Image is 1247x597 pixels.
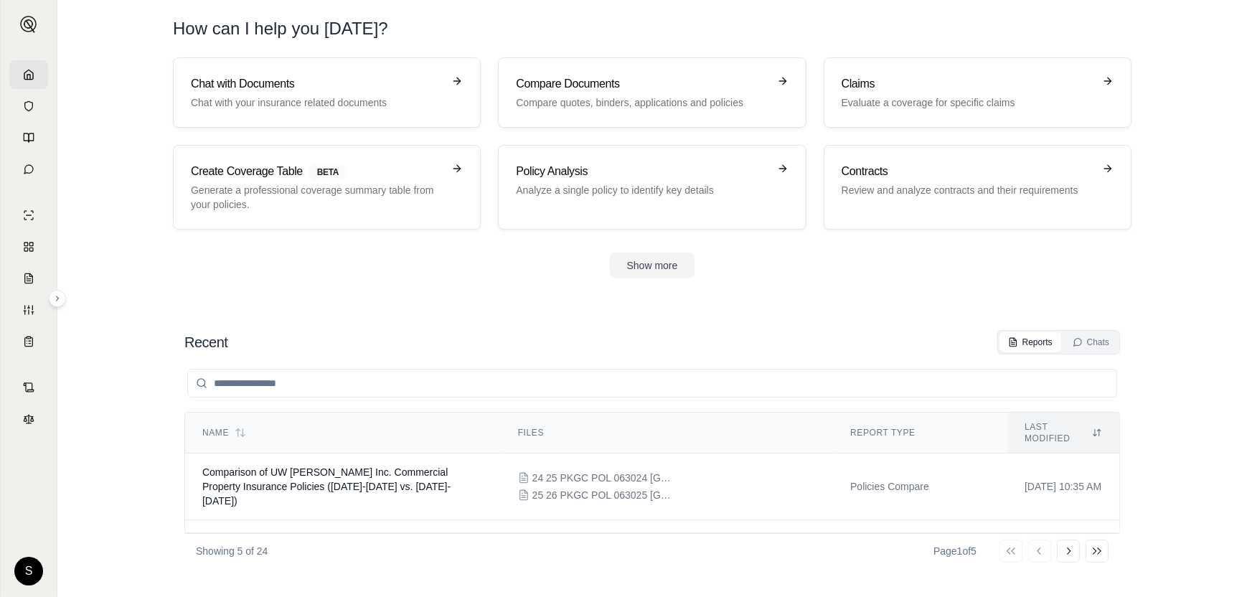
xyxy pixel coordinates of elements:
[824,145,1131,230] a: ContractsReview and analyze contracts and their requirements
[532,471,676,485] span: 24 25 PKGC POL 063024 Hanover.pdf
[516,163,768,180] h3: Policy Analysis
[191,183,443,212] p: Generate a professional coverage summary table from your policies.
[191,75,443,93] h3: Chat with Documents
[1064,332,1118,352] button: Chats
[842,95,1093,110] p: Evaluate a coverage for specific claims
[532,488,676,502] span: 25 26 PKGC POL 063025 Hanover.pdf
[202,427,484,438] div: Name
[191,163,443,180] h3: Create Coverage Table
[501,413,833,453] th: Files
[1025,421,1102,444] div: Last modified
[1007,520,1119,575] td: [DATE] 09:25 AM
[516,183,768,197] p: Analyze a single policy to identify key details
[173,145,481,230] a: Create Coverage TableBETAGenerate a professional coverage summary table from your policies.
[196,544,268,558] p: Showing 5 of 24
[20,16,37,33] img: Expand sidebar
[9,327,48,356] a: Coverage Table
[9,60,48,89] a: Home
[14,10,43,39] button: Expand sidebar
[309,164,347,180] span: BETA
[9,201,48,230] a: Single Policy
[498,145,806,230] a: Policy AnalysisAnalyze a single policy to identify key details
[933,544,977,558] div: Page 1 of 5
[191,95,443,110] p: Chat with your insurance related documents
[202,466,451,507] span: Comparison of UW Marx Inc. Commercial Property Insurance Policies (2024-2025 vs. 2025-2026)
[9,92,48,121] a: Documents Vault
[9,296,48,324] a: Custom Report
[842,163,1093,180] h3: Contracts
[14,557,43,586] div: S
[1008,337,1053,348] div: Reports
[498,57,806,128] a: Compare DocumentsCompare quotes, binders, applications and policies
[1073,337,1109,348] div: Chats
[842,183,1093,197] p: Review and analyze contracts and their requirements
[532,532,676,546] span: 24 25 PKGC POL 063024 Hanover.pdf
[833,413,1007,453] th: Report Type
[999,332,1061,352] button: Reports
[184,332,227,352] h2: Recent
[49,290,66,307] button: Expand sidebar
[9,264,48,293] a: Claim Coverage
[516,95,768,110] p: Compare quotes, binders, applications and policies
[9,155,48,184] a: Chat
[9,232,48,261] a: Policy Comparisons
[9,405,48,433] a: Legal Search Engine
[842,75,1093,93] h3: Claims
[824,57,1131,128] a: ClaimsEvaluate a coverage for specific claims
[173,57,481,128] a: Chat with DocumentsChat with your insurance related documents
[9,123,48,152] a: Prompt Library
[833,520,1007,575] td: Policies Compare
[9,373,48,402] a: Contract Analysis
[833,453,1007,520] td: Policies Compare
[516,75,768,93] h3: Compare Documents
[173,17,1131,40] h1: How can I help you [DATE]?
[610,253,695,278] button: Show more
[1007,453,1119,520] td: [DATE] 10:35 AM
